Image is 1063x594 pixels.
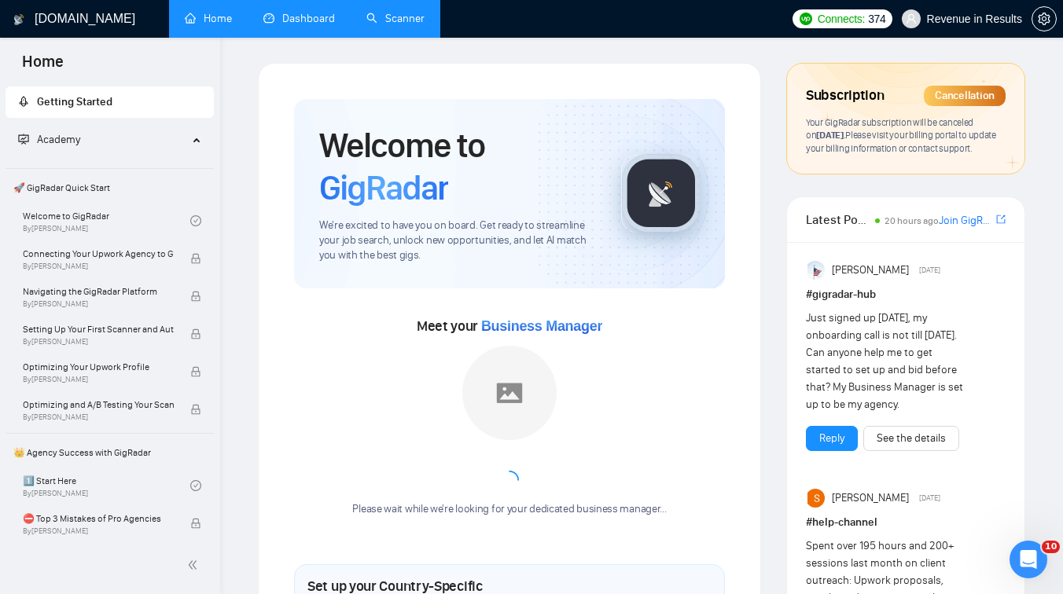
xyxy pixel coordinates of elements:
span: lock [190,253,201,264]
span: Getting Started [37,95,112,108]
button: Reply [806,426,858,451]
button: setting [1032,6,1057,31]
span: [DATE] [919,263,940,277]
span: on [806,129,845,141]
span: lock [190,518,201,529]
span: Optimizing and A/B Testing Your Scanner for Better Results [23,397,174,412]
span: fund-projection-screen [18,134,29,145]
span: lock [190,291,201,302]
a: searchScanner [366,12,425,25]
span: GigRadar [319,167,448,209]
iframe: Intercom live chat [1010,541,1047,578]
a: export [996,212,1006,227]
h1: # help-channel [806,514,1006,531]
div: Please wait while we're looking for your dedicated business manager... [343,502,675,517]
h1: Welcome to [319,124,596,209]
span: Home [9,50,76,83]
img: upwork-logo.png [800,13,812,25]
span: Setting Up Your First Scanner and Auto-Bidder [23,321,174,337]
img: Sameer Mansuri [807,489,826,508]
span: Connects: [818,10,865,27]
a: homeHome [185,12,232,25]
span: By [PERSON_NAME] [23,526,174,536]
span: 374 [868,10,885,27]
span: By [PERSON_NAME] [23,337,174,346]
span: lock [190,404,201,415]
span: Academy [37,133,80,146]
div: Just signed up [DATE], my onboarding call is not till [DATE]. Can anyone help me to get started t... [806,310,966,413]
span: Business Manager [481,318,602,334]
li: Getting Started [6,86,214,118]
span: Your GigRadar subscription will be canceled Please visit your billing portal to update your billi... [806,116,996,154]
span: loading [500,471,519,489]
img: logo [13,7,24,32]
span: check-circle [190,215,201,226]
span: Connecting Your Upwork Agency to GigRadar [23,246,174,262]
span: lock [190,328,201,339]
a: See the details [877,430,946,447]
span: [PERSON_NAME] [832,489,909,507]
span: export [996,213,1006,225]
span: user [906,13,917,24]
span: 10 [1042,541,1060,553]
span: [PERSON_NAME] [832,262,909,279]
a: Welcome to GigRadarBy[PERSON_NAME] [23,203,190,238]
span: Optimizing Your Upwork Profile [23,359,174,375]
img: placeholder.png [462,346,557,440]
span: By [PERSON_NAME] [23,375,174,384]
span: Subscription [806,82,884,109]
span: rocket [18,96,29,107]
span: We're excited to have you on board. Get ready to streamline your job search, unlock new opportuni... [319,218,596,263]
span: By [PERSON_NAME] [23,262,174,271]
h1: # gigradar-hub [806,286,1006,303]
div: Cancellation [924,86,1006,106]
span: Navigating the GigRadar Platform [23,284,174,299]
span: lock [190,366,201,377]
span: Meet your [417,317,602,335]
span: By [PERSON_NAME] [23,299,174,309]
a: Reply [819,430,844,447]
a: dashboardDashboard [263,12,335,25]
button: See the details [863,426,959,451]
span: [DATE] . [816,129,845,141]
span: [DATE] [919,491,940,505]
span: check-circle [190,480,201,491]
span: double-left [187,557,203,573]
span: Latest Posts from the GigRadar Community [806,210,870,229]
span: setting [1032,13,1056,25]
a: Join GigRadar Slack Community [939,212,993,229]
a: 1️⃣ Start HereBy[PERSON_NAME] [23,468,190,503]
a: setting [1032,13,1057,25]
span: 20 hours ago [885,215,939,226]
span: By [PERSON_NAME] [23,412,174,422]
span: ⛔ Top 3 Mistakes of Pro Agencies [23,511,174,526]
img: Anisuzzaman Khan [807,261,826,280]
img: gigradar-logo.png [622,154,701,233]
span: 👑 Agency Success with GigRadar [7,437,212,468]
span: Academy [18,133,80,146]
span: 🚀 GigRadar Quick Start [7,172,212,203]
